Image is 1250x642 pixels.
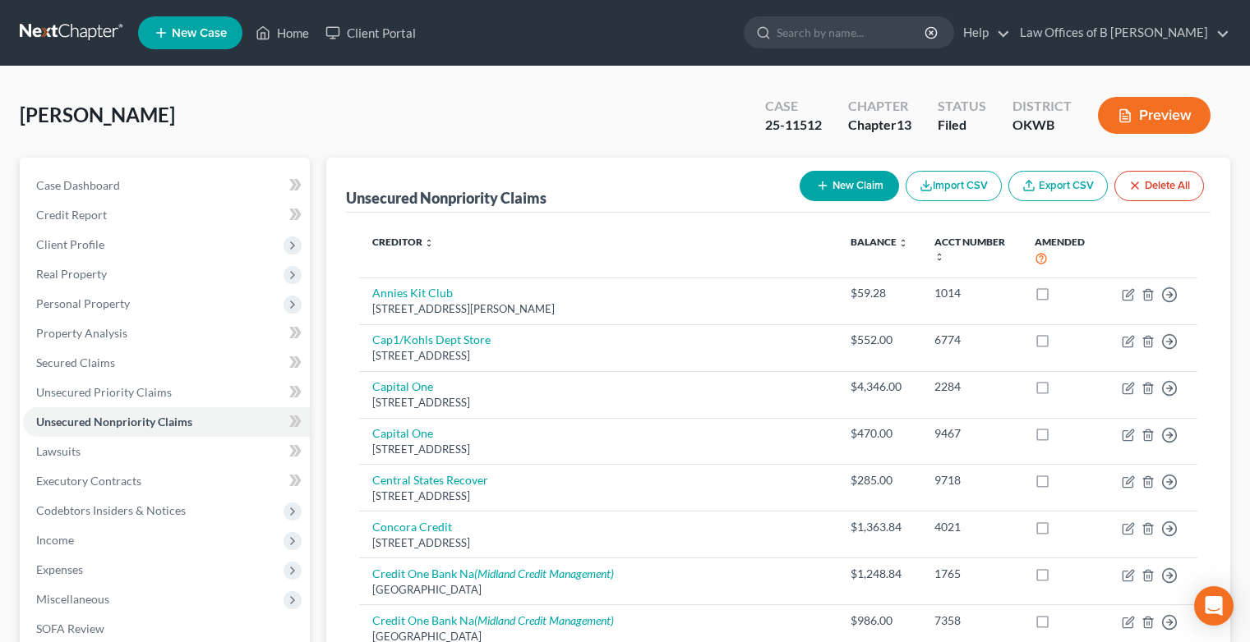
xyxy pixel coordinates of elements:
a: Client Portal [317,18,424,48]
button: Import CSV [906,171,1002,201]
a: Capital One [372,379,433,393]
span: Credit Report [36,208,107,222]
button: Delete All [1114,171,1204,201]
span: Income [36,533,74,547]
a: Unsecured Nonpriority Claims [23,407,310,437]
input: Search by name... [777,17,927,48]
div: Chapter [848,97,911,116]
div: 9467 [934,425,1008,442]
a: Secured Claims [23,348,310,378]
i: (Midland Credit Management) [474,613,614,627]
div: $285.00 [851,472,908,488]
a: Capital One [372,426,433,440]
div: Status [938,97,986,116]
i: unfold_more [898,238,908,248]
button: New Claim [800,171,899,201]
div: 4021 [934,519,1008,535]
div: $552.00 [851,332,908,348]
a: Concora Credit [372,520,452,534]
div: Open Intercom Messenger [1194,586,1234,626]
div: [STREET_ADDRESS][PERSON_NAME] [372,301,824,317]
span: 13 [897,117,911,132]
i: unfold_more [934,252,944,262]
div: [STREET_ADDRESS] [372,488,824,504]
div: $59.28 [851,285,908,301]
a: Export CSV [1008,171,1108,201]
a: Central States Recover [372,473,488,487]
span: Secured Claims [36,355,115,369]
div: $1,363.84 [851,519,908,535]
span: Executory Contracts [36,474,141,488]
span: Unsecured Nonpriority Claims [36,415,192,429]
i: (Midland Credit Management) [474,566,614,580]
div: $1,248.84 [851,566,908,582]
div: $986.00 [851,612,908,629]
a: Law Offices of B [PERSON_NAME] [1012,18,1229,48]
div: $4,346.00 [851,378,908,395]
span: SOFA Review [36,621,104,635]
a: Property Analysis [23,319,310,348]
span: Expenses [36,562,83,576]
div: Unsecured Nonpriority Claims [346,188,547,208]
div: [STREET_ADDRESS] [372,442,824,457]
th: Amended [1022,226,1109,277]
span: Lawsuits [36,444,81,458]
div: [STREET_ADDRESS] [372,395,824,410]
a: Credit One Bank Na(Midland Credit Management) [372,613,614,627]
div: [GEOGRAPHIC_DATA] [372,582,824,598]
button: Preview [1098,97,1211,134]
span: Real Property [36,267,107,281]
div: Case [765,97,822,116]
div: Filed [938,116,986,135]
a: Case Dashboard [23,171,310,200]
a: Executory Contracts [23,466,310,496]
span: Client Profile [36,237,104,251]
span: Unsecured Priority Claims [36,385,172,399]
a: Help [955,18,1010,48]
a: Balance unfold_more [851,236,908,248]
span: [PERSON_NAME] [20,103,175,126]
a: Creditor unfold_more [372,236,434,248]
a: Annies Kit Club [372,286,453,300]
a: Home [247,18,317,48]
div: Chapter [848,116,911,135]
div: $470.00 [851,425,908,442]
div: District [1012,97,1072,116]
div: [STREET_ADDRESS] [372,348,824,364]
a: Unsecured Priority Claims [23,378,310,407]
div: 25-11512 [765,116,822,135]
a: Acct Number unfold_more [934,236,1005,262]
i: unfold_more [424,238,434,248]
span: Personal Property [36,296,130,310]
div: OKWB [1012,116,1072,135]
span: New Case [172,27,227,39]
div: 1014 [934,285,1008,301]
a: Lawsuits [23,437,310,466]
div: 2284 [934,378,1008,395]
a: Cap1/Kohls Dept Store [372,332,491,346]
div: 1765 [934,566,1008,582]
div: 9718 [934,472,1008,488]
div: 6774 [934,332,1008,348]
a: Credit One Bank Na(Midland Credit Management) [372,566,614,580]
span: Property Analysis [36,326,127,340]
span: Case Dashboard [36,178,120,192]
span: Miscellaneous [36,592,109,606]
a: Credit Report [23,200,310,230]
div: [STREET_ADDRESS] [372,535,824,551]
div: 7358 [934,612,1008,629]
span: Codebtors Insiders & Notices [36,503,186,517]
